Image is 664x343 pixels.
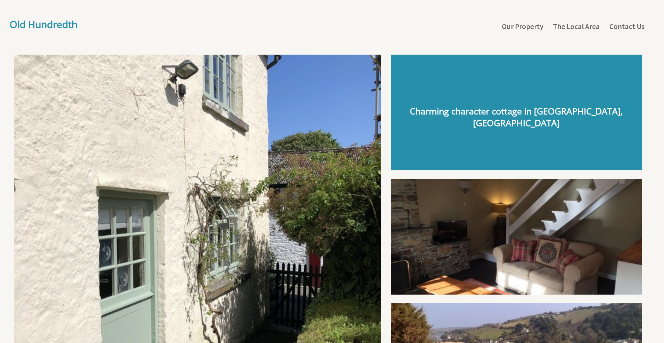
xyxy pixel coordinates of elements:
h1: Charming character cottage in [GEOGRAPHIC_DATA], [GEOGRAPHIC_DATA] [393,105,639,129]
a: Old Hundredth [10,11,79,37]
h1: Old Hundredth [10,18,79,31]
a: The Local Area [553,22,600,31]
img: 5f16996ad39f6.full.jpg [391,179,642,303]
a: Contact Us [609,22,645,31]
a: Our Property [502,22,543,31]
